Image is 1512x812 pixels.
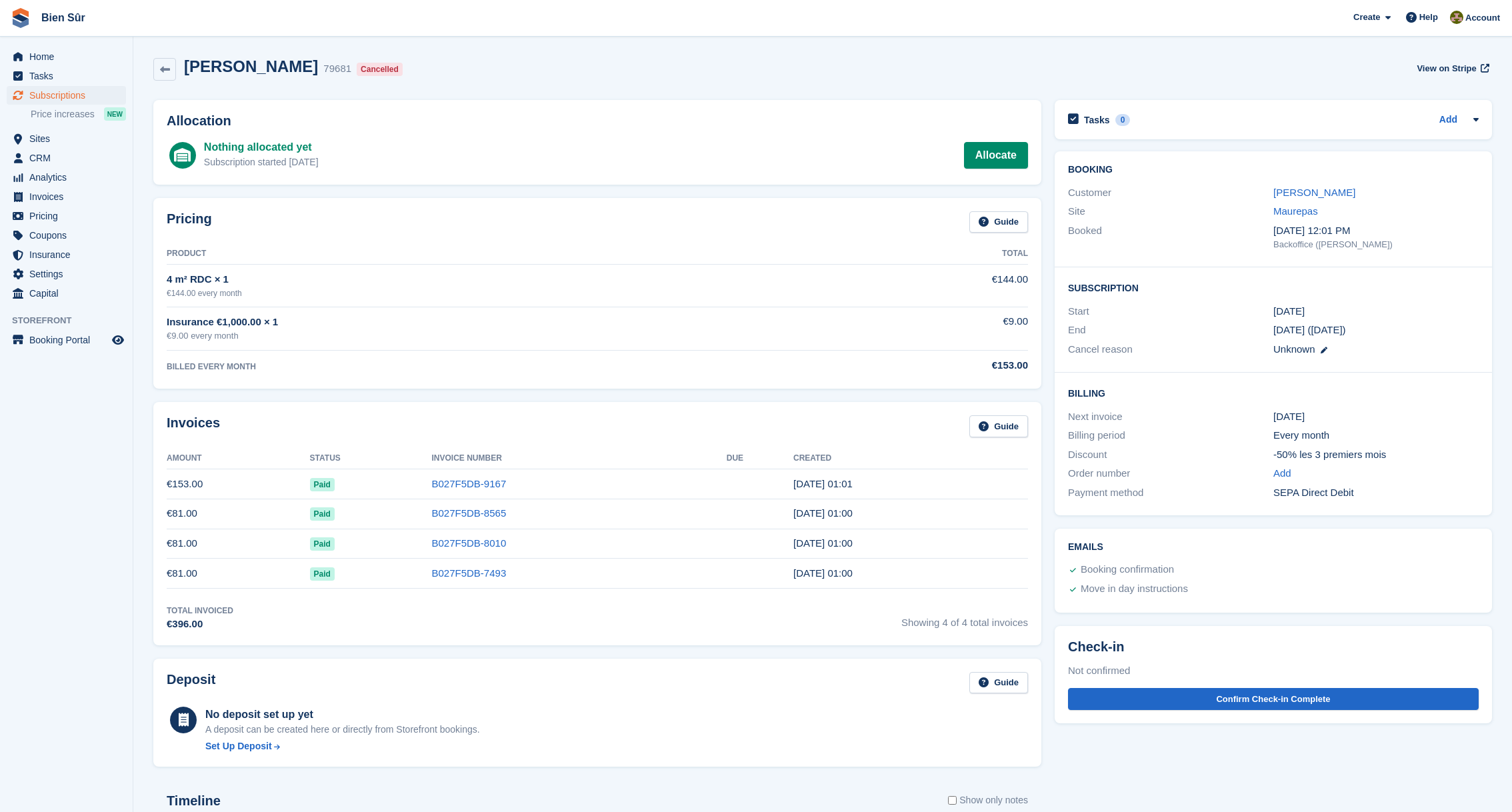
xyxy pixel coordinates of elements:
[167,529,310,559] td: €81.00
[167,559,310,589] td: €81.00
[167,113,1028,129] h2: Allocation
[1273,205,1318,217] a: Maurepas
[1068,342,1273,357] div: Cancel reason
[948,793,1028,807] label: Show only notes
[1115,114,1131,126] div: 0
[205,739,272,753] div: Set Up Deposit
[1084,114,1110,126] h2: Tasks
[310,537,335,551] span: Paid
[167,315,817,330] div: Insurance €1,000.00 × 1
[7,47,126,66] a: menu
[1068,281,1479,294] h2: Subscription
[205,707,480,723] div: No deposit set up yet
[1273,409,1479,425] div: [DATE]
[167,415,220,437] h2: Invoices
[1068,466,1273,481] div: Order number
[1273,324,1346,335] span: [DATE] ([DATE])
[7,129,126,148] a: menu
[1068,304,1273,319] div: Start
[969,211,1028,233] a: Guide
[1081,581,1188,597] div: Move in day instructions
[31,108,95,121] span: Price increases
[29,226,109,245] span: Coupons
[1439,113,1457,128] a: Add
[1273,447,1479,463] div: -50% les 3 premiers mois
[1068,223,1273,251] div: Booked
[1273,485,1479,501] div: SEPA Direct Debit
[29,47,109,66] span: Home
[432,448,727,469] th: Invoice Number
[7,245,126,264] a: menu
[167,272,817,287] div: 4 m² RDC × 1
[7,168,126,187] a: menu
[310,507,335,521] span: Paid
[1273,304,1305,319] time: 2025-04-17 23:00:00 UTC
[7,67,126,85] a: menu
[1068,204,1273,219] div: Site
[964,142,1028,169] a: Allocate
[793,507,853,519] time: 2025-06-17 23:00:41 UTC
[1068,485,1273,501] div: Payment method
[432,478,507,489] a: B027F5DB-9167
[1068,662,1479,680] div: Not confirmed
[29,284,109,303] span: Capital
[7,284,126,303] a: menu
[432,507,507,519] a: B027F5DB-8565
[205,739,480,753] a: Set Up Deposit
[167,672,215,694] h2: Deposit
[1273,187,1355,198] a: [PERSON_NAME]
[1068,323,1273,338] div: End
[727,448,793,469] th: Due
[7,265,126,283] a: menu
[29,129,109,148] span: Sites
[7,149,126,167] a: menu
[969,415,1028,437] a: Guide
[1273,343,1315,355] span: Unknown
[1273,238,1479,251] div: Backoffice ([PERSON_NAME])
[948,793,957,807] input: Show only notes
[12,314,133,327] span: Storefront
[1273,223,1479,239] div: [DATE] 12:01 PM
[11,8,31,28] img: stora-icon-8386f47178a22dfd0bd8f6a31ec36ba5ce8667c1dd55bd0f319d3a0aa187defe.svg
[29,187,109,206] span: Invoices
[29,331,109,349] span: Booking Portal
[901,605,1028,632] span: Showing 4 of 4 total invoices
[167,211,212,233] h2: Pricing
[817,358,1028,373] div: €153.00
[167,499,310,529] td: €81.00
[29,67,109,85] span: Tasks
[1465,11,1500,25] span: Account
[1068,447,1273,463] div: Discount
[1411,57,1492,79] a: View on Stripe
[184,57,318,75] h2: [PERSON_NAME]
[1419,11,1438,24] span: Help
[167,243,817,265] th: Product
[104,107,126,121] div: NEW
[357,63,403,76] div: Cancelled
[310,567,335,581] span: Paid
[167,617,233,632] div: €396.00
[1450,11,1463,24] img: Matthieu Burnand
[793,567,853,579] time: 2025-04-17 23:00:21 UTC
[167,469,310,499] td: €153.00
[167,287,817,299] div: €144.00 every month
[1068,639,1479,655] h2: Check-in
[1068,688,1479,710] button: Confirm Check-in Complete
[36,7,91,29] a: Bien Sûr
[1068,165,1479,175] h2: Booking
[1068,428,1273,443] div: Billing period
[432,537,507,549] a: B027F5DB-8010
[7,207,126,225] a: menu
[7,86,126,105] a: menu
[1273,428,1479,443] div: Every month
[817,265,1028,307] td: €144.00
[29,265,109,283] span: Settings
[1068,542,1479,553] h2: Emails
[7,226,126,245] a: menu
[1273,466,1291,481] a: Add
[323,61,351,77] div: 79681
[1068,409,1273,425] div: Next invoice
[310,478,335,491] span: Paid
[1417,62,1476,75] span: View on Stripe
[1068,386,1479,399] h2: Billing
